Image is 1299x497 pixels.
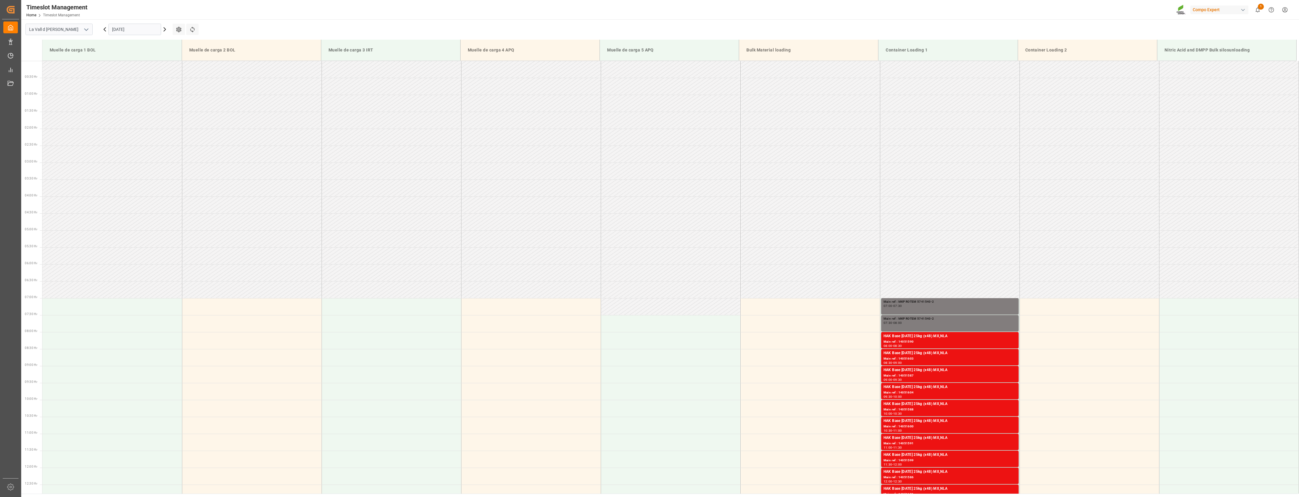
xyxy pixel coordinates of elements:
div: Container Loading 1 [883,44,1013,56]
input: Type to search/select [25,24,93,35]
div: Muelle de carga 5 APQ [605,44,734,56]
div: 07:30 [884,321,892,324]
div: Main ref : 14051599 [884,458,1016,463]
button: Help Center [1264,3,1278,17]
img: Screenshot%202023-09-29%20at%2010.02.21.png_1712312052.png [1176,5,1186,15]
div: HAK Base [DATE] 25kg (x48) MX,NLA [884,384,1016,390]
span: 12:30 Hr [25,482,37,485]
div: Container Loading 2 [1023,44,1152,56]
div: HAK Base [DATE] 25kg (x48) MX,NLA [884,350,1016,356]
div: 08:30 [893,344,902,347]
div: 08:00 [884,344,892,347]
div: Main ref : 14051601 [884,492,1016,497]
div: Timeslot Management [26,3,88,12]
div: 07:00 [884,304,892,307]
div: - [892,463,893,466]
div: - [892,395,893,398]
div: Main ref : 14051604 [884,390,1016,395]
div: - [892,321,893,324]
span: 05:00 Hr [25,228,37,231]
div: Compo Expert [1190,5,1248,14]
div: HAK Base [DATE] 25kg (x48) MX,NLA [884,452,1016,458]
div: Main ref : 14051603 [884,356,1016,361]
div: HAK Base [DATE] 25kg (x48) MX,NLA [884,367,1016,373]
div: Muelle de carga 2 BOL [187,44,316,56]
button: show 1 new notifications [1251,3,1264,17]
span: 02:00 Hr [25,126,37,129]
div: Main ref : 14051600 [884,424,1016,429]
div: 09:00 [884,378,892,381]
span: 12:00 Hr [25,465,37,468]
div: 11:30 [884,463,892,466]
span: 10:30 Hr [25,414,37,417]
div: HAK Base [DATE] 25kg (x48) MX,NLA [884,401,1016,407]
span: 11:30 Hr [25,448,37,451]
div: 09:00 [893,361,902,364]
div: Main ref : 14051588 [884,407,1016,412]
div: 07:30 [893,304,902,307]
span: 07:00 Hr [25,295,37,299]
span: 08:00 Hr [25,329,37,333]
span: 06:00 Hr [25,262,37,265]
span: 1 [1258,4,1264,10]
span: 06:30 Hr [25,278,37,282]
div: Main ref : MKP ROTEM 5741540-2 [884,299,1016,304]
div: 12:00 [893,463,902,466]
div: 11:00 [893,429,902,432]
span: 00:30 Hr [25,75,37,78]
div: Main ref : 14051590 [884,339,1016,344]
span: 07:30 Hr [25,312,37,316]
div: HAK Base [DATE] 25kg (x48) MX,NLA [884,469,1016,475]
input: DD.MM.YYYY [108,24,161,35]
div: Muelle de carga 1 BOL [47,44,177,56]
button: Compo Expert [1190,4,1251,15]
span: 10:00 Hr [25,397,37,400]
a: Home [26,13,36,17]
div: Main ref : 14051591 [884,441,1016,446]
span: 09:30 Hr [25,380,37,383]
div: 10:30 [893,412,902,415]
div: Muelle de carga 3 IRT [326,44,455,56]
div: 10:00 [884,412,892,415]
div: 12:00 [884,480,892,483]
div: Main ref : 14051587 [884,373,1016,378]
button: open menu [81,25,91,34]
div: HAK Base [DATE] 25kg (x48) MX,NLA [884,333,1016,339]
div: 10:30 [884,429,892,432]
div: 08:00 [893,321,902,324]
span: 02:30 Hr [25,143,37,146]
div: 11:00 [884,446,892,449]
div: HAK Base [DATE] 25kg (x48) MX,NLA [884,435,1016,441]
span: 01:30 Hr [25,109,37,112]
div: - [892,446,893,449]
div: - [892,429,893,432]
div: Main ref : 14051586 [884,475,1016,480]
div: Muelle de carga 4 APQ [465,44,595,56]
div: Nitric Acid and DMPP Bulk silosunloading [1162,44,1291,56]
span: 03:00 Hr [25,160,37,163]
span: 09:00 Hr [25,363,37,367]
div: 11:30 [893,446,902,449]
div: 12:30 [893,480,902,483]
span: 01:00 Hr [25,92,37,95]
div: 10:00 [893,395,902,398]
div: - [892,412,893,415]
span: 05:30 Hr [25,245,37,248]
div: - [892,361,893,364]
div: - [892,304,893,307]
div: 09:30 [893,378,902,381]
span: 11:00 Hr [25,431,37,434]
div: - [892,344,893,347]
div: Main ref : MKP ROTEM 5741540-2 [884,316,1016,321]
div: 08:30 [884,361,892,364]
div: Bulk Material loading [744,44,873,56]
span: 04:00 Hr [25,194,37,197]
div: HAK Base [DATE] 25kg (x48) MX,NLA [884,418,1016,424]
div: - [892,378,893,381]
span: 08:30 Hr [25,346,37,350]
div: 09:30 [884,395,892,398]
span: 03:30 Hr [25,177,37,180]
div: HAK Base [DATE] 25kg (x48) MX,NLA [884,486,1016,492]
div: - [892,480,893,483]
span: 04:30 Hr [25,211,37,214]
